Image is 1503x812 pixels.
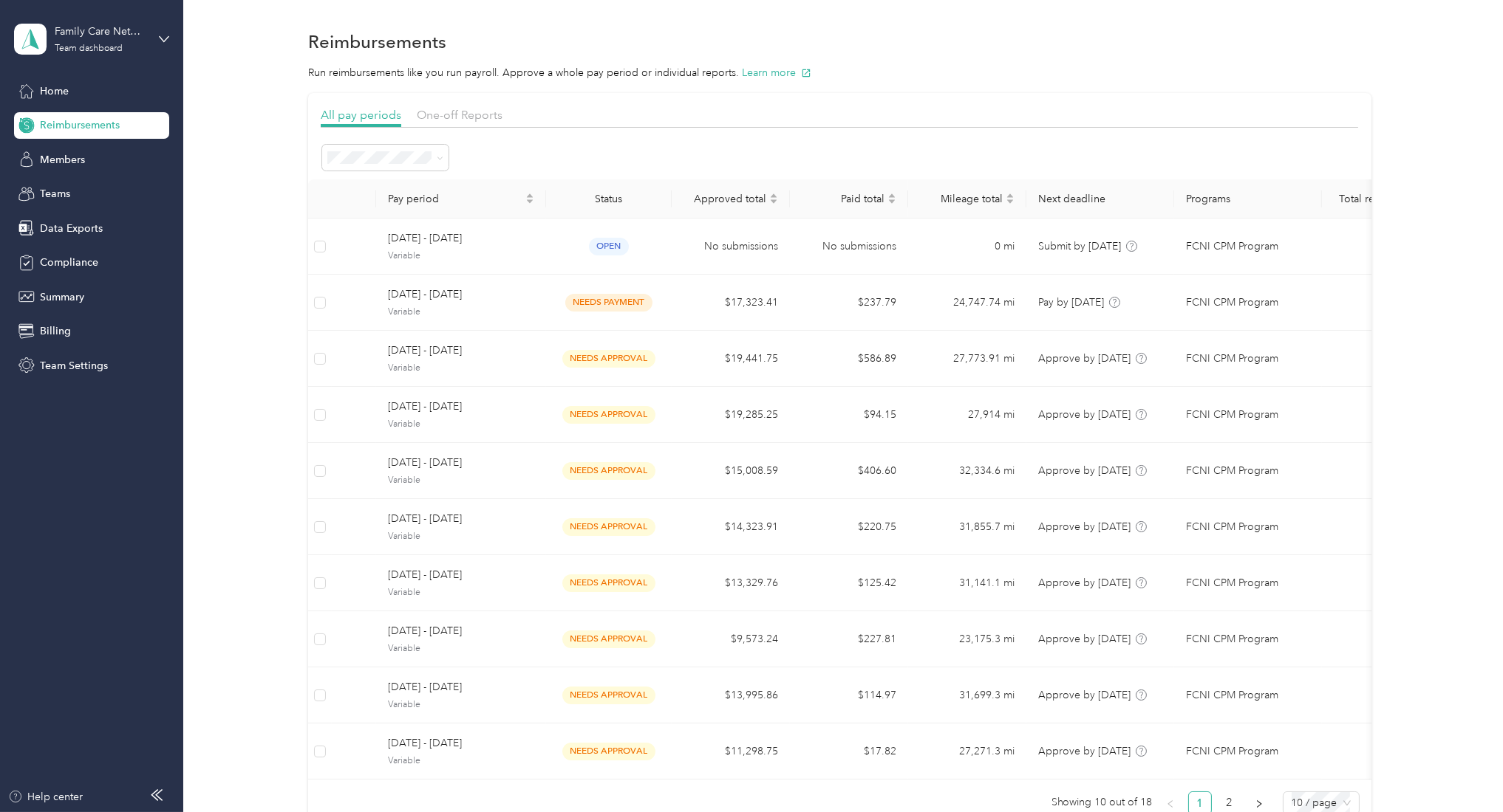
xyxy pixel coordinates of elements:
span: [DATE] - [DATE] [388,230,534,247]
span: Approve by [DATE] [1038,745,1131,757]
span: Summary [40,289,84,305]
td: 31,855.7 mi [908,499,1026,555]
span: FCNI CPM Program [1186,519,1278,535]
td: $13,329.76 [672,555,790,611]
span: [DATE] - [DATE] [388,679,534,695]
span: caret-down [1006,197,1015,206]
td: No submissions [672,219,790,275]
td: $237.79 [790,275,908,331]
td: $406.60 [790,443,908,499]
td: 32,334.6 mi [908,443,1026,499]
th: Total reports [1322,179,1411,219]
td: $114.97 [790,667,908,723]
span: Approve by [DATE] [1038,689,1131,701]
span: needs approval [562,743,655,760]
td: $125.42 [790,555,908,611]
td: $19,441.75 [672,331,790,387]
td: 74 [1322,723,1411,780]
span: Variable [388,754,534,768]
span: FCNI CPM Program [1186,463,1278,479]
span: [DATE] - [DATE] [388,511,534,527]
td: 27,773.91 mi [908,331,1026,387]
span: Members [40,152,85,168]
td: $9,573.24 [672,611,790,667]
td: $19,285.25 [672,387,790,443]
span: Variable [388,698,534,712]
iframe: Everlance-gr Chat Button Frame [1420,729,1503,812]
h1: Reimbursements [308,34,446,49]
td: $17.82 [790,723,908,780]
span: FCNI CPM Program [1186,687,1278,703]
span: FCNI CPM Program [1186,631,1278,647]
td: $11,298.75 [672,723,790,780]
td: 86 [1322,667,1411,723]
span: FCNI CPM Program [1186,295,1278,311]
td: 27,271.3 mi [908,723,1026,780]
span: Approve by [DATE] [1038,408,1131,421]
span: Variable [388,362,534,375]
span: needs approval [562,350,655,367]
button: Help center [8,789,83,805]
span: Variable [388,250,534,263]
td: 0 [1322,219,1411,275]
span: [DATE] - [DATE] [388,735,534,751]
td: 31,141.1 mi [908,555,1026,611]
td: 24,747.74 mi [908,275,1026,331]
span: Approve by [DATE] [1038,464,1131,477]
span: All pay periods [321,108,401,122]
span: FCNI CPM Program [1186,351,1278,367]
td: $94.15 [790,387,908,443]
span: [DATE] - [DATE] [388,399,534,415]
span: caret-up [525,191,534,200]
td: $13,995.86 [672,667,790,723]
td: 86 [1322,443,1411,499]
th: Mileage total [908,179,1026,219]
th: Approved total [672,179,790,219]
button: Learn more [742,65,811,80]
td: 84 [1322,499,1411,555]
td: $15,008.59 [672,443,790,499]
span: [DATE] - [DATE] [388,343,534,359]
span: Approve by [DATE] [1038,520,1131,533]
span: needs approval [562,518,655,535]
span: Paid total [802,193,885,205]
span: caret-down [887,197,896,206]
span: FCNI CPM Program [1186,407,1278,423]
span: Variable [388,642,534,656]
span: Variable [388,586,534,599]
td: 0 mi [908,219,1026,275]
td: 23,175.3 mi [908,611,1026,667]
span: caret-down [525,197,534,206]
span: [DATE] - [DATE] [388,567,534,583]
span: caret-up [769,191,778,200]
span: Approve by [DATE] [1038,352,1131,365]
span: Home [40,83,69,99]
span: [DATE] - [DATE] [388,286,534,303]
td: $17,323.41 [672,275,790,331]
p: Run reimbursements like you run payroll. Approve a whole pay period or individual reports. [308,65,1371,80]
td: 27,914 mi [908,387,1026,443]
span: FCNI CPM Program [1186,743,1278,760]
td: $14,323.91 [672,499,790,555]
span: Pay period [388,193,522,205]
span: needs approval [562,687,655,703]
span: Variable [388,306,534,319]
span: needs approval [562,630,655,647]
span: Mileage total [920,193,1003,205]
span: FCNI CPM Program [1186,575,1278,591]
span: open [589,238,629,255]
span: needs payment [565,294,652,311]
span: Reimbursements [40,117,120,133]
span: Variable [388,530,534,543]
div: Team dashboard [55,44,123,53]
span: Variable [388,474,534,487]
span: needs approval [562,406,655,423]
th: Paid total [790,179,908,219]
span: needs approval [562,574,655,591]
td: 31,699.3 mi [908,667,1026,723]
span: Team Settings [40,358,108,374]
span: Compliance [40,255,98,270]
td: No submissions [790,219,908,275]
span: left [1166,799,1175,808]
span: Approve by [DATE] [1038,633,1131,645]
